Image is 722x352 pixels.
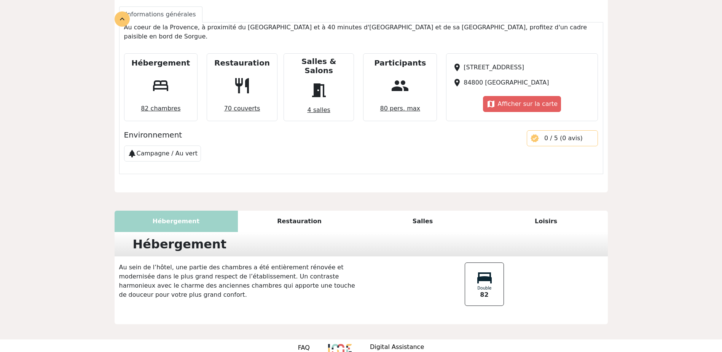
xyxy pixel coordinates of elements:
h5: Hébergement [131,58,190,67]
div: Restauration [238,211,361,232]
div: Hébergement [128,235,231,253]
div: Hébergement [115,211,238,232]
div: expand_less [115,11,130,27]
span: 4 salles [304,102,333,118]
span: 82 [480,290,488,299]
span: 80 pers. max [377,101,423,116]
span: Afficher sur la carte [498,100,558,107]
span: bed [148,74,173,98]
a: Informations générales [119,6,202,22]
span: people [388,74,412,98]
span: place [453,63,462,72]
span: verified [530,134,539,143]
h5: Participants [374,58,426,67]
span: 0 / 5 (0 avis) [544,134,583,142]
div: Salles [361,211,485,232]
span: meeting_room [307,78,331,102]
span: place [453,78,462,87]
span: 82 chambres [138,101,183,116]
span: 84800 [GEOGRAPHIC_DATA] [464,79,549,86]
span: 70 couverts [221,101,263,116]
span: [STREET_ADDRESS] [464,64,524,71]
h5: Restauration [214,58,270,67]
p: Au sein de l’hôtel, une partie des chambres a été entièrement rénovée et modernisée dans le plus ... [115,263,361,299]
h5: Salles & Salons [287,57,351,75]
div: Loisirs [485,211,608,232]
span: restaurant [230,74,254,98]
div: Campagne / Au vert [124,146,201,162]
span: park [128,149,137,158]
p: Au coeur de la Provence, à proximité du [GEOGRAPHIC_DATA] et à 40 minutes d'[GEOGRAPHIC_DATA] et ... [124,23,598,41]
h5: Environnement [124,130,518,139]
span: map [486,99,496,109]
